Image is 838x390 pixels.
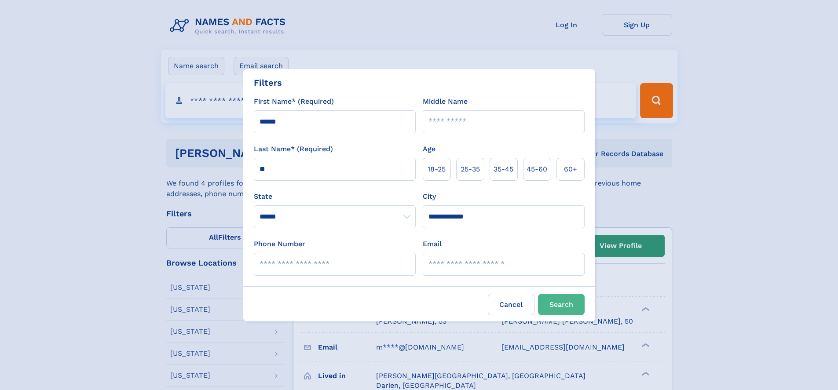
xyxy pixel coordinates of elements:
[254,191,416,202] label: State
[428,164,446,175] span: 18‑25
[488,294,534,315] label: Cancel
[423,191,436,202] label: City
[254,96,334,107] label: First Name* (Required)
[461,164,480,175] span: 25‑35
[254,239,305,249] label: Phone Number
[494,164,513,175] span: 35‑45
[423,144,435,154] label: Age
[423,96,468,107] label: Middle Name
[564,164,577,175] span: 60+
[527,164,547,175] span: 45‑60
[423,239,442,249] label: Email
[538,294,585,315] button: Search
[254,76,282,89] div: Filters
[254,144,333,154] label: Last Name* (Required)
